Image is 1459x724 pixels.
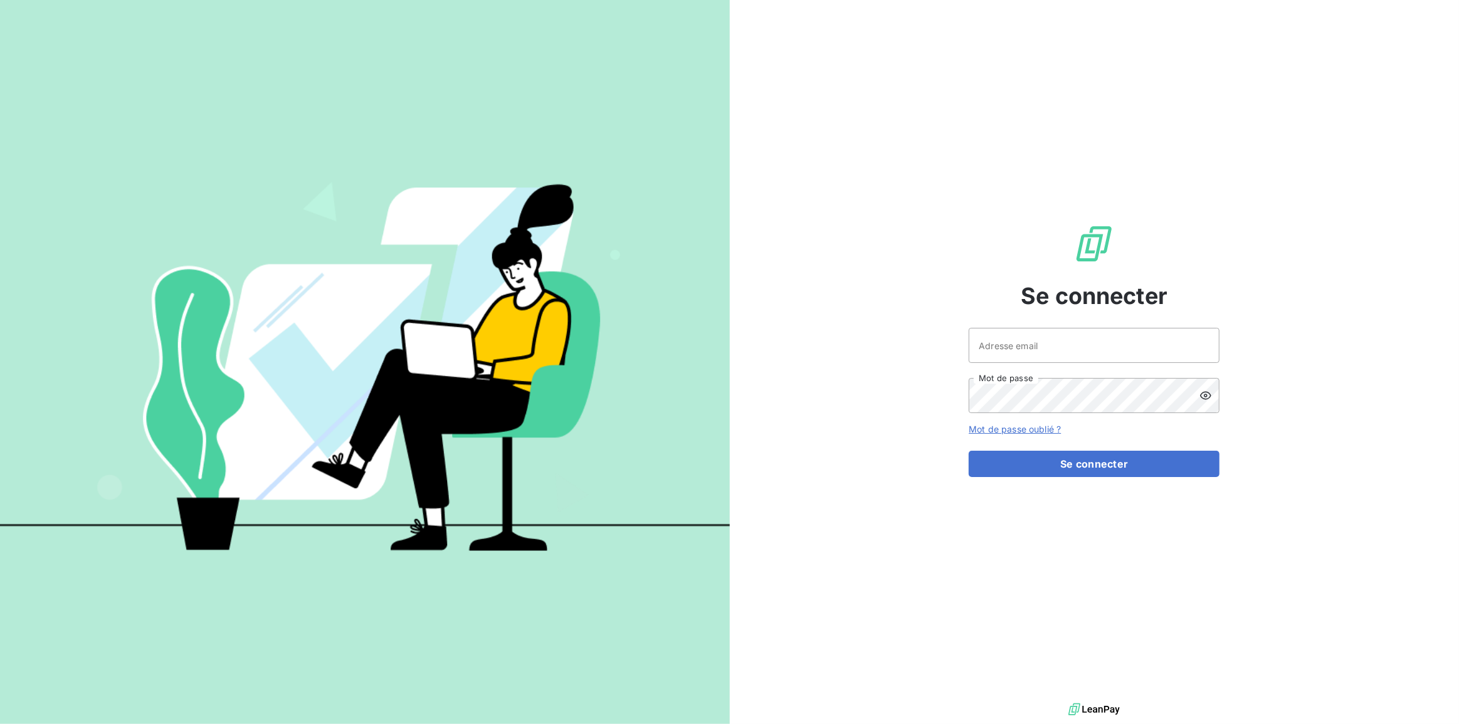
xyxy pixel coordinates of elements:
[969,328,1219,363] input: placeholder
[969,424,1061,434] a: Mot de passe oublié ?
[1021,279,1167,313] span: Se connecter
[969,451,1219,477] button: Se connecter
[1074,224,1114,264] img: Logo LeanPay
[1068,700,1120,719] img: logo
